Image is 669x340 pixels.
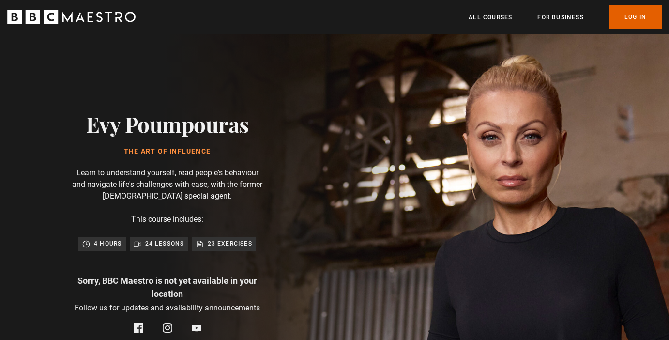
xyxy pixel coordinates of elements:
[71,167,264,202] p: Learn to understand yourself, read people's behaviour and navigate life's challenges with ease, w...
[208,239,252,248] p: 23 exercises
[469,13,512,22] a: All Courses
[131,214,203,225] p: This course includes:
[7,10,136,24] svg: BBC Maestro
[537,13,583,22] a: For business
[71,274,264,300] p: Sorry, BBC Maestro is not yet available in your location
[469,5,662,29] nav: Primary
[145,239,184,248] p: 24 lessons
[86,111,249,136] h2: Evy Poumpouras
[609,5,662,29] a: Log In
[94,239,122,248] p: 4 hours
[86,148,249,155] h1: The Art of Influence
